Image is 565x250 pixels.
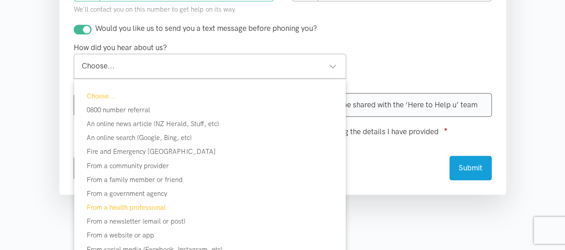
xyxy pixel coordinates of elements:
div: From a newsletter (email or post) [74,216,346,227]
div: From a health professional [74,202,346,213]
div: Choose... [82,60,337,72]
label: How did you hear about us? [74,42,167,54]
div: From a government agency [74,188,346,199]
div: From a website or app [74,230,346,241]
div: An online search (Google, Bing, etc) [74,132,346,143]
sup: ● [444,126,448,132]
div: 0800 number referral [74,105,346,115]
span: Would you like us to send you a text message before phoning you? [95,24,317,33]
div: An online news article (NZ Herald, Stuff, etc) [74,119,346,129]
small: We'll contact you on this number to get help on its way. [74,5,236,13]
div: From a family member or friend [74,174,346,185]
button: Submit [449,156,492,180]
div: Choose... [74,91,346,102]
div: From a community provider [74,161,346,171]
div: Fire and Emergency [GEOGRAPHIC_DATA] [74,146,346,157]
